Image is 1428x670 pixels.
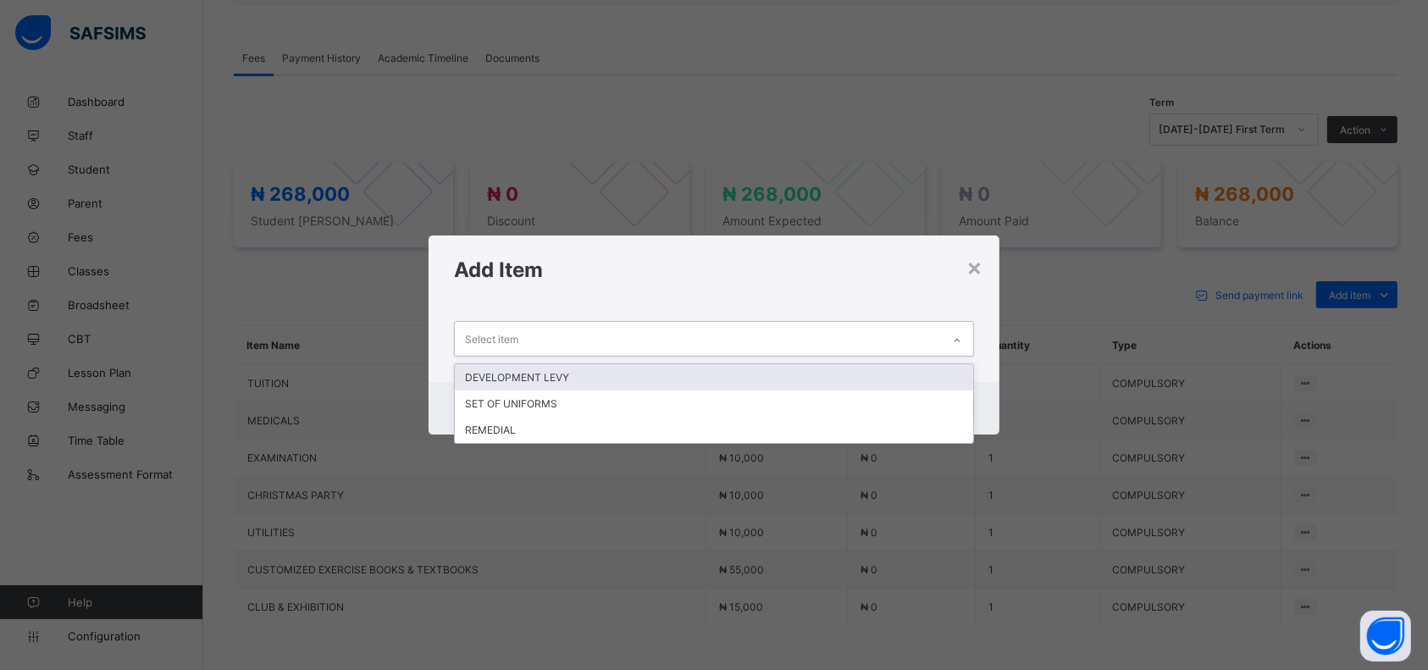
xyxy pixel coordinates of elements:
[966,252,982,281] div: ×
[455,417,973,443] div: REMEDIAL
[455,364,973,390] div: DEVELOPMENT LEVY
[455,390,973,417] div: SET OF UNIFORMS
[465,323,518,355] div: Select item
[454,257,974,282] h1: Add Item
[1360,611,1411,662] button: Open asap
